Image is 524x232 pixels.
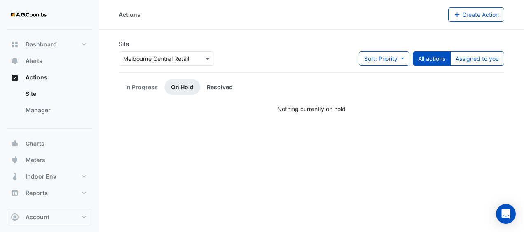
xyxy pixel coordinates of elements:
[7,209,92,225] button: Account
[7,152,92,168] button: Meters
[26,73,47,81] span: Actions
[11,172,19,181] app-icon: Indoor Env
[359,51,409,66] button: Sort: Priority
[200,79,239,95] a: Resolved
[119,104,504,113] div: Nothing currently on hold
[119,39,129,48] label: Site
[11,73,19,81] app-icon: Actions
[7,86,92,122] div: Actions
[11,57,19,65] app-icon: Alerts
[19,102,92,118] a: Manager
[26,172,56,181] span: Indoor Env
[7,135,92,152] button: Charts
[119,10,140,19] div: Actions
[26,213,49,221] span: Account
[11,189,19,197] app-icon: Reports
[7,168,92,185] button: Indoor Env
[7,36,92,53] button: Dashboard
[7,69,92,86] button: Actions
[7,53,92,69] button: Alerts
[119,79,164,95] a: In Progress
[19,86,92,102] a: Site
[11,156,19,164] app-icon: Meters
[164,79,200,95] a: On Hold
[462,11,499,18] span: Create Action
[26,156,45,164] span: Meters
[11,40,19,49] app-icon: Dashboard
[413,51,451,66] button: All actions
[11,139,19,148] app-icon: Charts
[450,51,504,66] button: Assigned to you
[26,139,44,148] span: Charts
[496,204,516,224] div: Open Intercom Messenger
[7,185,92,201] button: Reports
[10,7,47,23] img: Company Logo
[448,7,505,22] button: Create Action
[26,40,57,49] span: Dashboard
[26,57,42,65] span: Alerts
[26,189,48,197] span: Reports
[364,55,398,62] span: Sort: Priority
